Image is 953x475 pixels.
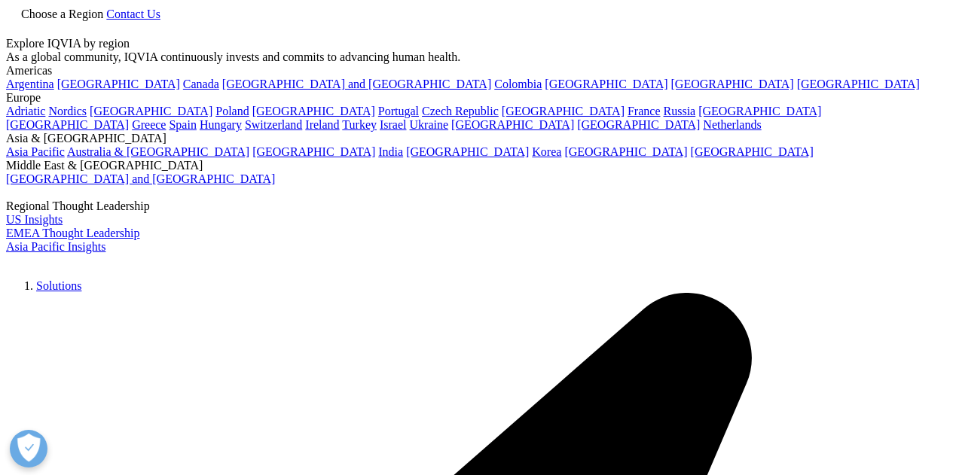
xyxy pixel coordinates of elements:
a: Israel [380,118,407,131]
a: Ireland [305,118,339,131]
a: [GEOGRAPHIC_DATA] [671,78,794,90]
a: Poland [215,105,249,117]
a: [GEOGRAPHIC_DATA] [502,105,625,117]
div: Europe [6,91,947,105]
a: Asia Pacific Insights [6,240,105,253]
a: Solutions [36,279,81,292]
a: Russia [664,105,696,117]
a: Contact Us [106,8,160,20]
a: India [378,145,403,158]
a: Turkey [342,118,377,131]
a: [GEOGRAPHIC_DATA] [406,145,529,158]
a: [GEOGRAPHIC_DATA] [545,78,667,90]
a: [GEOGRAPHIC_DATA] [691,145,814,158]
a: Ukraine [410,118,449,131]
a: [GEOGRAPHIC_DATA] [252,145,375,158]
a: [GEOGRAPHIC_DATA] [797,78,920,90]
a: Korea [532,145,561,158]
div: Regional Thought Leadership [6,199,947,213]
a: US Insights [6,213,63,226]
a: [GEOGRAPHIC_DATA] [6,118,129,131]
a: Portugal [378,105,419,117]
a: [GEOGRAPHIC_DATA] [564,145,687,158]
a: Hungary [200,118,242,131]
a: [GEOGRAPHIC_DATA] [451,118,574,131]
a: [GEOGRAPHIC_DATA] and [GEOGRAPHIC_DATA] [6,172,275,185]
a: [GEOGRAPHIC_DATA] [57,78,180,90]
a: Australia & [GEOGRAPHIC_DATA] [67,145,249,158]
a: Adriatic [6,105,45,117]
button: Open Preferences [10,430,47,467]
a: [GEOGRAPHIC_DATA] [698,105,821,117]
a: [GEOGRAPHIC_DATA] [90,105,212,117]
div: As a global community, IQVIA continuously invests and commits to advancing human health. [6,50,947,64]
a: Greece [132,118,166,131]
a: Colombia [494,78,542,90]
a: Switzerland [245,118,302,131]
a: [GEOGRAPHIC_DATA] [577,118,700,131]
a: Netherlands [703,118,761,131]
a: Czech Republic [422,105,499,117]
span: Choose a Region [21,8,103,20]
a: [GEOGRAPHIC_DATA] [252,105,375,117]
a: Asia Pacific [6,145,65,158]
a: EMEA Thought Leadership [6,227,139,239]
a: Spain [169,118,196,131]
div: Explore IQVIA by region [6,37,947,50]
a: Nordics [48,105,87,117]
div: Middle East & [GEOGRAPHIC_DATA] [6,159,947,172]
a: France [628,105,661,117]
a: [GEOGRAPHIC_DATA] and [GEOGRAPHIC_DATA] [222,78,491,90]
a: Argentina [6,78,54,90]
a: Canada [183,78,219,90]
div: Asia & [GEOGRAPHIC_DATA] [6,132,947,145]
div: Americas [6,64,947,78]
